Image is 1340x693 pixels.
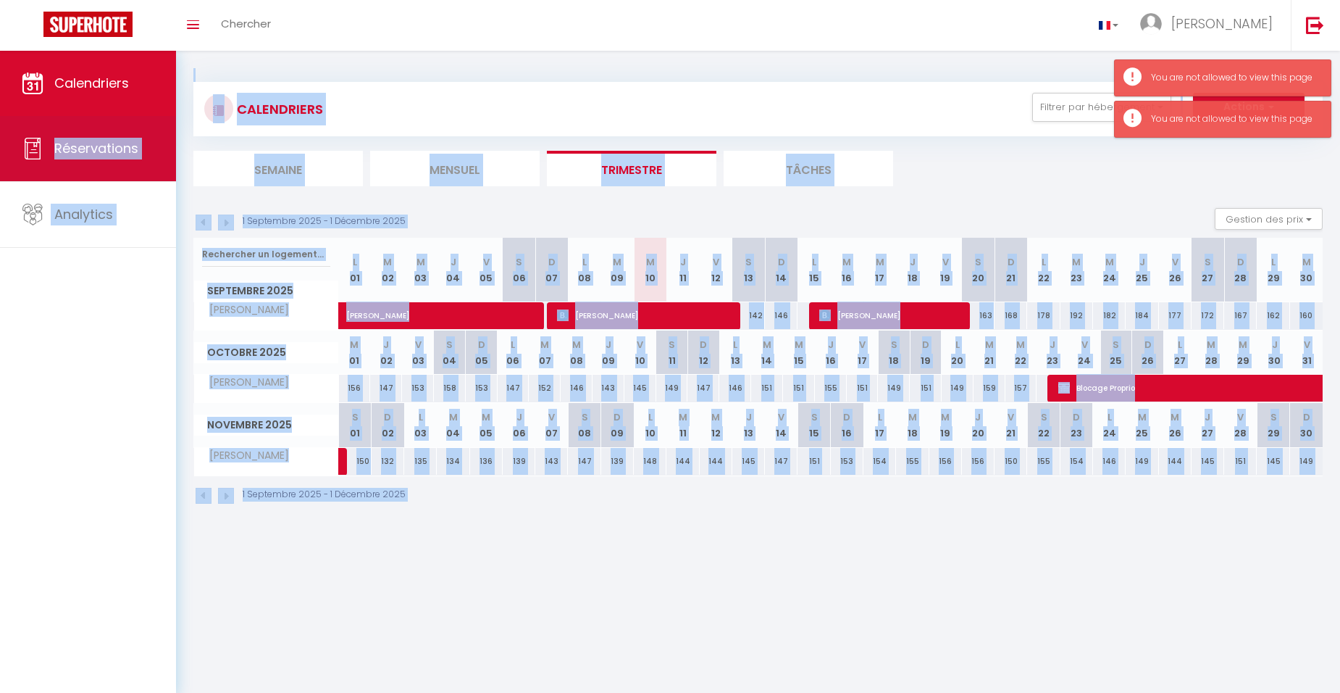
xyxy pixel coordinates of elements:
[815,375,847,402] div: 155
[863,448,896,475] div: 154
[434,331,466,375] th: 04
[724,151,893,186] li: Tâches
[592,331,624,375] th: 09
[656,331,688,375] th: 11
[815,331,847,375] th: 16
[1272,338,1278,352] abbr: J
[352,410,359,424] abbr: S
[503,448,535,475] div: 139
[547,151,716,186] li: Trimestre
[666,403,699,447] th: 11
[1027,302,1060,329] div: 178
[797,448,830,475] div: 151
[1195,331,1227,375] th: 28
[582,410,588,424] abbr: S
[404,403,437,447] th: 03
[1126,403,1158,447] th: 25
[449,410,458,424] abbr: M
[973,331,1005,375] th: 21
[973,375,1005,402] div: 159
[929,448,962,475] div: 156
[634,238,666,302] th: 10
[196,375,293,391] span: [PERSON_NAME]
[346,294,546,322] span: [PERSON_NAME]
[470,448,503,475] div: 136
[1257,302,1289,329] div: 162
[582,255,587,269] abbr: L
[994,238,1027,302] th: 21
[1068,331,1100,375] th: 24
[1205,255,1211,269] abbr: S
[43,12,133,37] img: Super Booking
[941,410,950,424] abbr: M
[535,403,568,447] th: 07
[831,448,863,475] div: 153
[811,410,818,424] abbr: S
[1126,448,1158,475] div: 149
[419,410,423,424] abbr: L
[601,448,634,475] div: 139
[765,238,797,302] th: 14
[1192,238,1224,302] th: 27
[194,342,338,363] span: Octobre 2025
[700,448,732,475] div: 144
[828,338,834,352] abbr: J
[687,375,719,402] div: 147
[193,151,363,186] li: Semaine
[765,302,797,329] div: 146
[908,410,917,424] abbr: M
[1073,410,1080,424] abbr: D
[1172,255,1178,269] abbr: V
[1257,448,1289,475] div: 145
[745,255,752,269] abbr: S
[1016,338,1025,352] abbr: M
[372,448,404,475] div: 132
[194,415,338,436] span: Novembre 2025
[202,241,330,267] input: Rechercher un logement...
[863,238,896,302] th: 17
[679,410,687,424] abbr: M
[733,338,737,352] abbr: L
[1027,448,1060,475] div: 155
[1237,410,1244,424] abbr: V
[1100,331,1132,375] th: 25
[896,238,929,302] th: 18
[896,403,929,447] th: 18
[831,403,863,447] th: 16
[876,255,884,269] abbr: M
[624,375,656,402] div: 145
[1008,410,1014,424] abbr: V
[402,375,434,402] div: 153
[700,403,732,447] th: 12
[1290,238,1323,302] th: 30
[1215,208,1323,230] button: Gestion des prix
[516,255,522,269] abbr: S
[1140,13,1162,35] img: ...
[666,238,699,302] th: 11
[719,331,751,375] th: 13
[353,255,357,269] abbr: L
[372,403,404,447] th: 02
[535,238,568,302] th: 07
[812,255,816,269] abbr: L
[557,302,731,329] span: [PERSON_NAME]
[372,238,404,302] th: 02
[601,403,634,447] th: 09
[1290,302,1323,329] div: 160
[383,338,389,352] abbr: J
[819,302,960,329] span: [PERSON_NAME]
[1224,302,1257,329] div: 167
[878,410,882,424] abbr: L
[1060,403,1093,447] th: 23
[568,403,600,447] th: 08
[1192,448,1224,475] div: 145
[1126,302,1158,329] div: 184
[778,410,784,424] abbr: V
[12,6,55,49] button: Ouvrir le widget de chat LiveChat
[1192,403,1224,447] th: 27
[233,93,323,125] h3: CALENDRIERS
[942,255,949,269] abbr: V
[1257,403,1289,447] th: 29
[1060,302,1093,329] div: 192
[942,375,973,402] div: 149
